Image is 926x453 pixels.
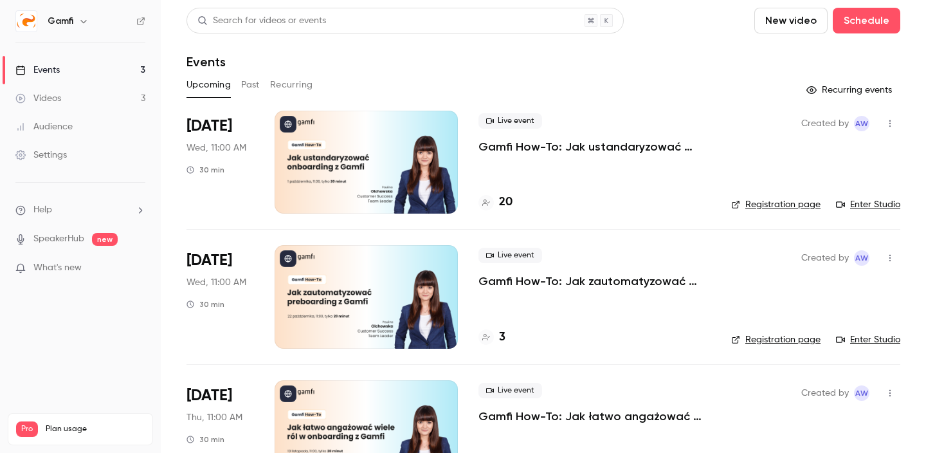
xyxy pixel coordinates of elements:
span: Anita Wojtaś-Jakubowska [854,250,869,266]
div: Search for videos or events [197,14,326,28]
a: Enter Studio [836,333,900,346]
div: Events [15,64,60,77]
a: Enter Studio [836,198,900,211]
button: Upcoming [186,75,231,95]
h4: 20 [499,194,513,211]
button: Recurring [270,75,313,95]
div: 30 min [186,165,224,175]
span: Anita Wojtaś-Jakubowska [854,116,869,131]
span: Anita Wojtaś-Jakubowska [854,385,869,401]
span: new [92,233,118,246]
h1: Events [186,54,226,69]
span: [DATE] [186,116,232,136]
span: Live event [478,248,542,263]
span: Live event [478,383,542,398]
button: Past [241,75,260,95]
button: Schedule [833,8,900,33]
h6: Gamfi [48,15,73,28]
span: Thu, 11:00 AM [186,411,242,424]
span: Created by [801,250,849,266]
span: Created by [801,385,849,401]
span: [DATE] [186,385,232,406]
span: Created by [801,116,849,131]
span: Plan usage [46,424,145,434]
a: SpeakerHub [33,232,84,246]
span: Wed, 11:00 AM [186,142,246,154]
div: Settings [15,149,67,162]
div: Videos [15,92,61,105]
div: Oct 1 Wed, 11:00 AM (Europe/Warsaw) [186,111,254,214]
button: Recurring events [801,80,900,100]
span: Live event [478,113,542,129]
a: 20 [478,194,513,211]
div: Audience [15,120,73,133]
div: 30 min [186,299,224,310]
a: Gamfi How-To: Jak ustandaryzować onboarding z Gamfi [478,139,711,154]
a: 3 [478,329,505,346]
img: Gamfi [16,11,37,32]
span: AW [855,116,868,131]
a: Gamfi How-To: Jak zautomatyzować preboarding z Gamfi [478,273,711,289]
a: Gamfi How-To: Jak łatwo angażować wiele ról w onboarding z Gamfi [478,409,711,424]
span: AW [855,385,868,401]
h4: 3 [499,329,505,346]
div: Oct 22 Wed, 11:00 AM (Europe/Warsaw) [186,245,254,348]
button: New video [754,8,828,33]
span: Help [33,203,52,217]
iframe: Noticeable Trigger [130,263,145,274]
span: AW [855,250,868,266]
span: What's new [33,261,82,275]
li: help-dropdown-opener [15,203,145,217]
span: Pro [16,421,38,437]
a: Registration page [731,198,821,211]
div: 30 min [186,434,224,445]
span: [DATE] [186,250,232,271]
a: Registration page [731,333,821,346]
span: Wed, 11:00 AM [186,276,246,289]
